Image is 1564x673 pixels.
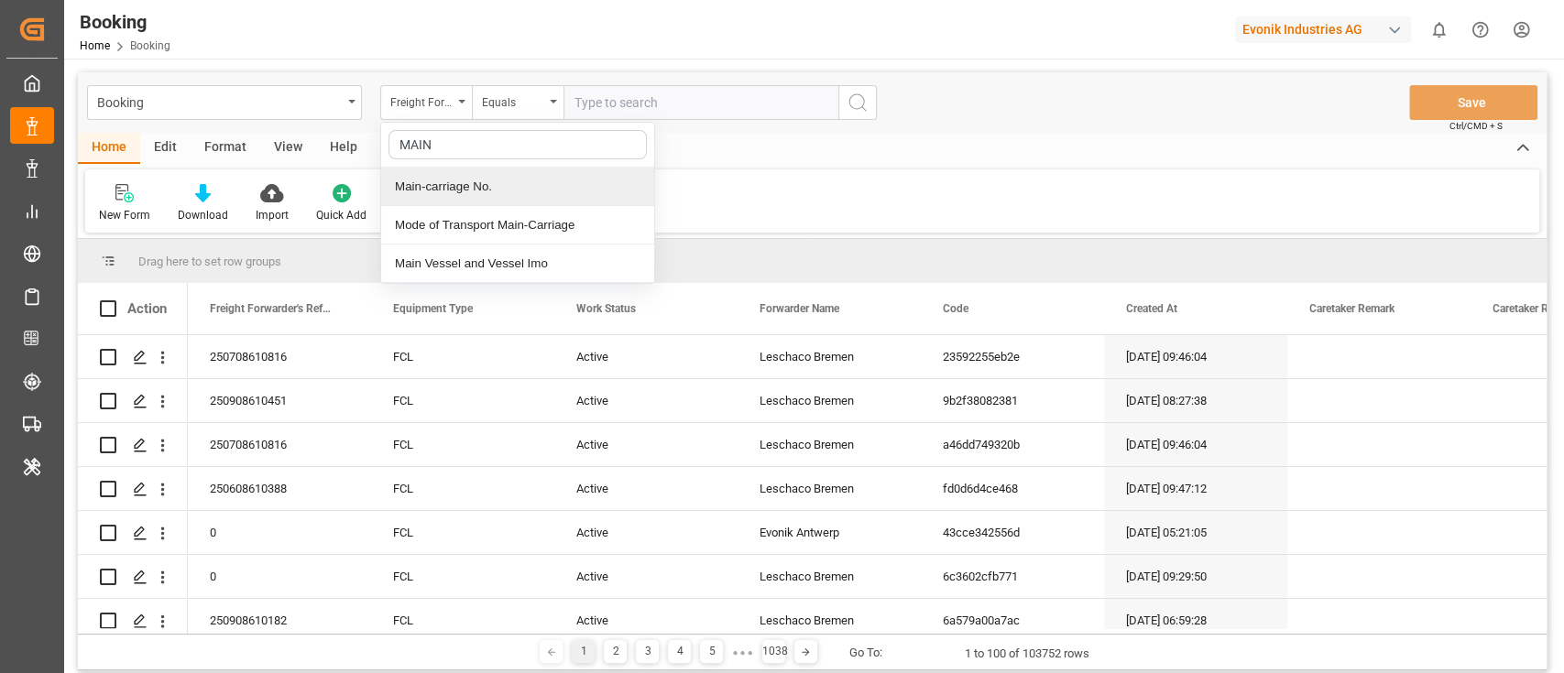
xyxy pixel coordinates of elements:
button: show 0 new notifications [1418,9,1460,50]
div: fd0d6d4ce468 [921,467,1104,510]
div: Active [554,511,738,554]
div: 1 to 100 of 103752 rows [965,645,1089,663]
div: [DATE] 09:29:50 [1104,555,1287,598]
div: Leschaco Bremen [738,335,921,378]
a: Home [80,39,110,52]
span: Code [943,302,968,315]
div: View [260,133,316,164]
span: Freight Forwarder's Reference No. [210,302,333,315]
div: 6c3602cfb771 [921,555,1104,598]
div: 250708610816 [188,423,371,466]
div: 6a579a00a7ac [921,599,1104,642]
span: Caretaker Remark [1309,302,1394,315]
div: 5 [700,640,723,663]
div: a46dd749320b [921,423,1104,466]
div: Equals [482,90,544,111]
div: [DATE] 05:21:05 [1104,511,1287,554]
div: Evonik Antwerp [738,511,921,554]
div: [DATE] 09:47:12 [1104,467,1287,510]
div: [DATE] 08:27:38 [1104,379,1287,422]
div: [DATE] 06:59:28 [1104,599,1287,642]
div: 1038 [762,640,785,663]
div: Press SPACE to select this row. [78,555,188,599]
button: open menu [472,85,563,120]
div: Help [316,133,371,164]
div: Leschaco Bremen [738,423,921,466]
div: Leschaco Bremen [738,467,921,510]
div: Main-carriage No. [381,168,654,206]
input: Search [388,130,647,159]
div: 4 [668,640,691,663]
div: Leschaco Bremen [738,599,921,642]
div: Quick Add [316,207,366,223]
div: Main Vessel and Vessel Imo [381,244,654,283]
div: 3 [636,640,659,663]
div: Press SPACE to select this row. [78,599,188,643]
div: Import [256,207,289,223]
div: FCL [371,511,554,554]
div: 9b2f38082381 [921,379,1104,422]
div: [DATE] 09:46:04 [1104,335,1287,378]
div: Press SPACE to select this row. [78,511,188,555]
div: 250608610388 [188,467,371,510]
div: Active [554,555,738,598]
div: Edit [140,133,191,164]
div: Press SPACE to select this row. [78,379,188,423]
span: Created At [1126,302,1177,315]
div: [DATE] 09:46:04 [1104,423,1287,466]
div: 1 [572,640,595,663]
div: 250908610451 [188,379,371,422]
div: FCL [371,379,554,422]
span: Drag here to set row groups [138,255,281,268]
div: Download [178,207,228,223]
div: Booking [97,90,342,113]
div: FCL [371,467,554,510]
div: Action [127,300,167,317]
div: Leschaco Bremen [738,555,921,598]
div: Home [78,133,140,164]
div: Active [554,467,738,510]
div: Press SPACE to select this row. [78,335,188,379]
button: open menu [87,85,362,120]
div: Evonik Industries AG [1235,16,1411,43]
div: 2 [604,640,627,663]
div: Active [554,599,738,642]
button: search button [838,85,877,120]
div: New Form [99,207,150,223]
input: Type to search [563,85,838,120]
div: FCL [371,423,554,466]
div: Active [554,423,738,466]
button: Save [1409,85,1537,120]
div: Leschaco Bremen [738,379,921,422]
button: Evonik Industries AG [1235,12,1418,47]
div: FCL [371,335,554,378]
div: 0 [188,511,371,554]
div: 23592255eb2e [921,335,1104,378]
div: 250708610816 [188,335,371,378]
div: Active [554,379,738,422]
div: ● ● ● [732,646,752,659]
span: Ctrl/CMD + S [1449,119,1503,133]
div: Format [191,133,260,164]
div: 43cce342556d [921,511,1104,554]
div: Freight Forwarder's Reference No. [390,90,453,111]
div: 0 [188,555,371,598]
div: Press SPACE to select this row. [78,467,188,511]
button: close menu [380,85,472,120]
div: 250908610182 [188,599,371,642]
div: Press SPACE to select this row. [78,423,188,467]
div: Mode of Transport Main-Carriage [381,206,654,244]
span: Forwarder Name [760,302,839,315]
span: Equipment Type [393,302,473,315]
span: Work Status [576,302,636,315]
div: Booking [80,8,170,36]
div: FCL [371,599,554,642]
div: FCL [371,555,554,598]
div: Active [554,335,738,378]
div: Go To: [849,644,882,662]
button: Help Center [1460,9,1501,50]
